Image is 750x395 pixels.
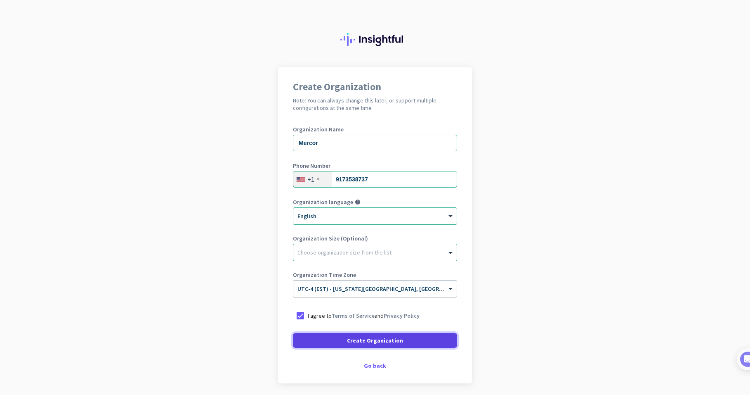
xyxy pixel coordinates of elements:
div: Go back [293,363,457,369]
label: Phone Number [293,163,457,169]
span: Create Organization [347,336,403,345]
button: Create Organization [293,333,457,348]
label: Organization Name [293,126,457,132]
label: Organization Time Zone [293,272,457,278]
p: I agree to and [308,312,420,320]
label: Organization language [293,199,353,205]
h2: Note: You can always change this later, or support multiple configurations at the same time [293,97,457,112]
input: What is the name of your organization? [293,135,457,151]
a: Privacy Policy [384,312,420,319]
h1: Create Organization [293,82,457,92]
div: +1 [307,175,314,183]
input: 201-555-0123 [293,171,457,188]
img: Insightful [340,33,410,46]
label: Organization Size (Optional) [293,236,457,241]
a: Terms of Service [332,312,375,319]
i: help [355,199,361,205]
